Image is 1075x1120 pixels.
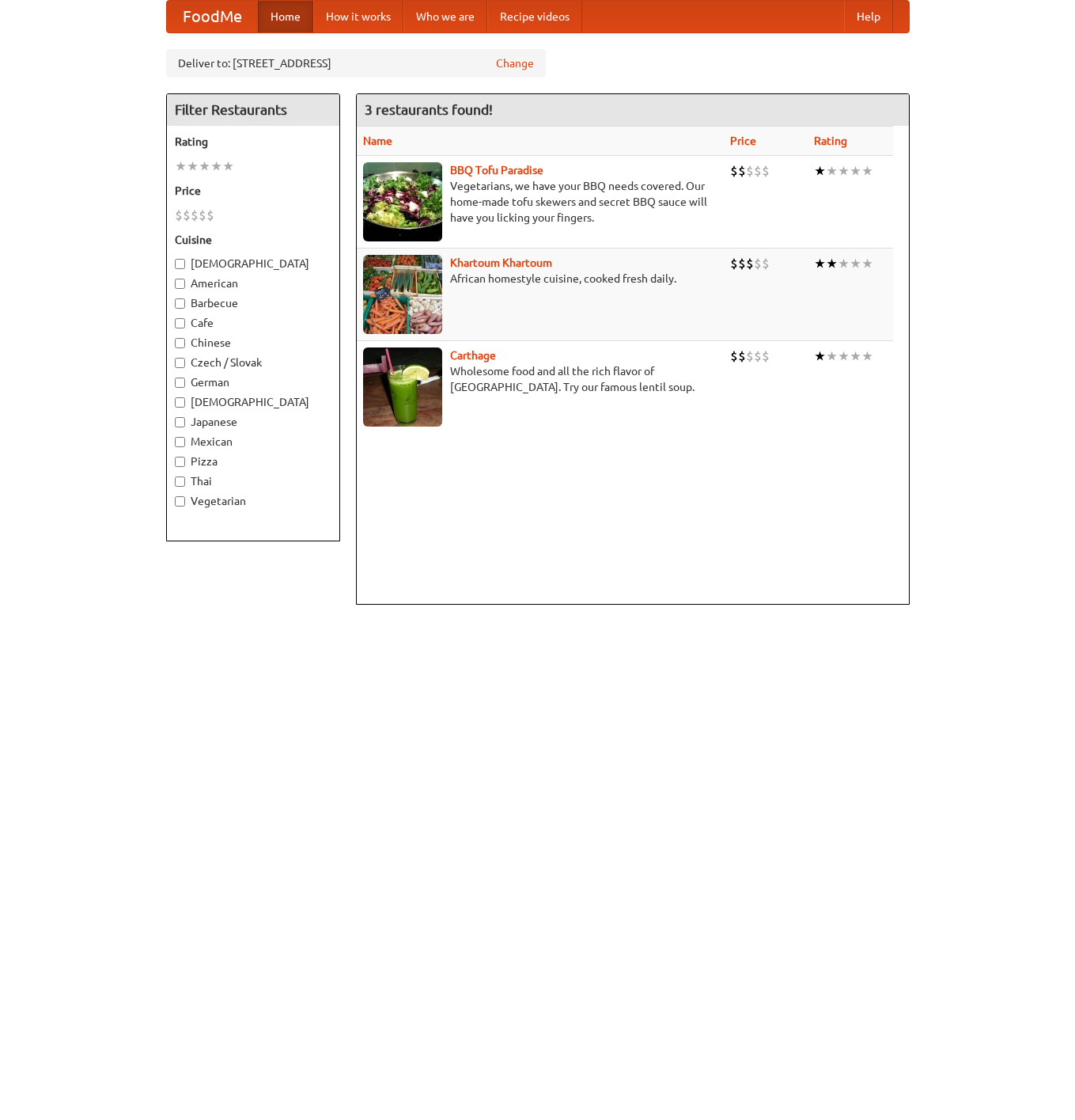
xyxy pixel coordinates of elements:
li: $ [183,207,191,224]
label: German [175,374,331,390]
a: Home [258,1,313,32]
li: $ [754,347,762,365]
li: ★ [861,347,873,365]
li: $ [762,347,770,365]
li: ★ [199,158,210,175]
p: African homestyle cuisine, cooked fresh daily. [363,271,717,287]
a: Carthage [450,349,496,362]
li: ★ [838,162,850,180]
label: Japanese [175,414,331,430]
li: $ [730,255,738,272]
li: ★ [850,347,861,365]
a: Recipe videos [487,1,582,32]
input: Thai [175,476,185,487]
label: American [175,275,331,291]
input: Czech / Slovak [175,358,185,368]
p: Vegetarians, we have your BBQ needs covered. Our home-made tofu skewers and secret BBQ sauce will... [363,178,717,226]
li: $ [730,162,738,180]
input: American [175,279,185,289]
a: Rating [814,135,847,147]
a: Change [496,55,534,71]
label: Chinese [175,335,331,351]
label: Pizza [175,454,331,469]
label: [DEMOGRAPHIC_DATA] [175,256,331,271]
h5: Cuisine [175,232,331,248]
li: ★ [814,347,826,365]
li: ★ [175,158,187,175]
a: Price [730,135,756,147]
li: ★ [861,162,873,180]
h5: Price [175,183,331,199]
input: Cafe [175,318,185,328]
div: Deliver to: [STREET_ADDRESS] [166,49,546,78]
img: khartoum.jpg [363,255,442,334]
a: Name [363,135,392,147]
label: Vegetarian [175,493,331,509]
img: carthage.jpg [363,347,442,427]
input: [DEMOGRAPHIC_DATA] [175,397,185,408]
li: $ [746,255,754,272]
li: $ [754,162,762,180]
input: Chinese [175,338,185,348]
li: ★ [826,255,838,272]
img: tofuparadise.jpg [363,162,442,241]
li: ★ [838,255,850,272]
li: $ [746,347,754,365]
input: Mexican [175,437,185,447]
li: $ [191,207,199,224]
p: Wholesome food and all the rich flavor of [GEOGRAPHIC_DATA]. Try our famous lentil soup. [363,363,717,395]
li: $ [206,207,214,224]
li: $ [746,162,754,180]
li: $ [730,347,738,365]
a: How it works [313,1,403,32]
ng-pluralize: 3 restaurants found! [365,102,493,117]
li: ★ [826,162,838,180]
a: Khartoum Khartoum [450,256,552,269]
label: Mexican [175,434,331,450]
li: ★ [210,158,222,175]
input: Pizza [175,457,185,467]
li: ★ [850,162,861,180]
label: Czech / Slovak [175,355,331,370]
a: FoodMe [167,1,258,32]
label: Thai [175,473,331,489]
li: ★ [814,255,826,272]
li: ★ [187,158,199,175]
a: Who we are [403,1,487,32]
li: ★ [838,347,850,365]
li: ★ [814,162,826,180]
li: $ [738,347,746,365]
label: Cafe [175,315,331,331]
input: Vegetarian [175,496,185,507]
input: Japanese [175,417,185,427]
li: $ [738,162,746,180]
li: ★ [826,347,838,365]
label: Barbecue [175,295,331,311]
h5: Rating [175,134,331,150]
h4: Filter Restaurants [167,94,339,126]
li: $ [754,255,762,272]
a: BBQ Tofu Paradise [450,164,543,177]
li: $ [199,207,206,224]
input: German [175,378,185,388]
a: Help [844,1,893,32]
li: $ [762,162,770,180]
li: ★ [222,158,234,175]
li: $ [762,255,770,272]
input: Barbecue [175,298,185,309]
li: $ [175,207,183,224]
li: ★ [850,255,861,272]
input: [DEMOGRAPHIC_DATA] [175,259,185,269]
li: $ [738,255,746,272]
li: ★ [861,255,873,272]
label: [DEMOGRAPHIC_DATA] [175,394,331,410]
